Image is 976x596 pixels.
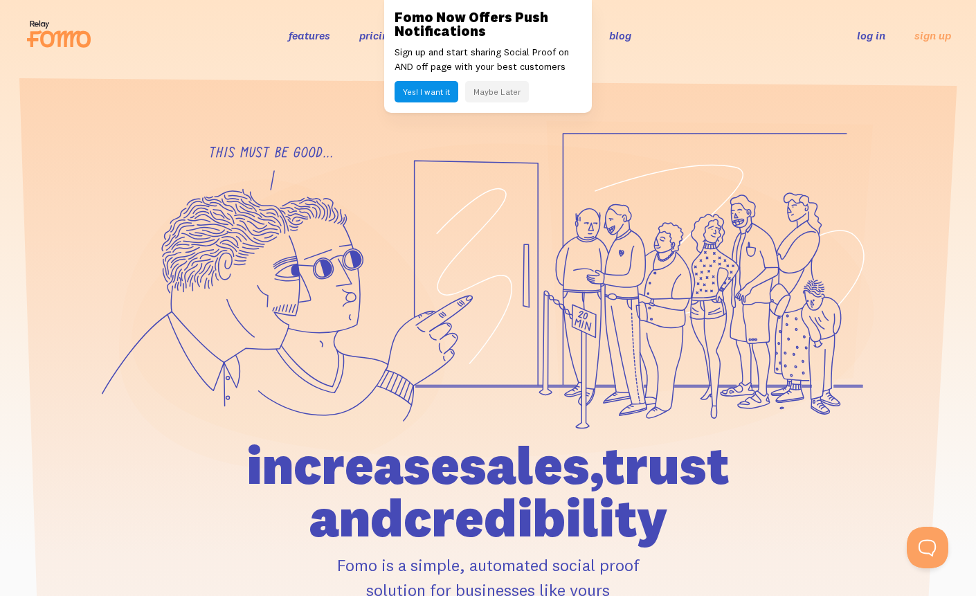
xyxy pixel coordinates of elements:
a: blog [609,28,631,42]
button: Yes! I want it [395,81,458,102]
a: pricing [359,28,395,42]
button: Maybe Later [465,81,529,102]
a: log in [857,28,885,42]
h1: increase sales, trust and credibility [168,439,808,544]
p: Sign up and start sharing Social Proof on AND off page with your best customers [395,45,581,74]
iframe: Help Scout Beacon - Open [907,527,948,568]
h3: Fomo Now Offers Push Notifications [395,10,581,38]
a: sign up [914,28,951,43]
a: features [289,28,330,42]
